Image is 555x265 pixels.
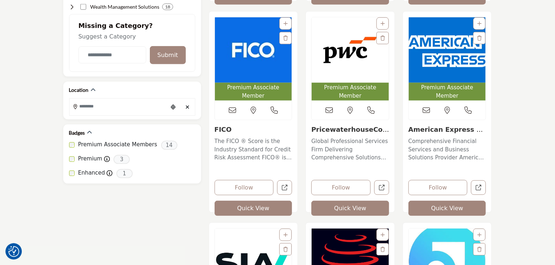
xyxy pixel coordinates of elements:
span: Premium Associate Member [216,83,291,100]
a: FICO [215,126,232,133]
p: Comprehensive Financial Services and Business Solutions Provider American Express offers world-cl... [408,137,486,162]
a: Add To List [283,21,288,26]
input: Select Wealth Management Solutions checkbox [80,4,86,10]
span: Premium Associate Member [313,83,387,100]
h3: American Express Company [408,126,486,134]
span: Premium Associate Member [410,83,484,100]
img: PricewaterhouseCoopers LLP [312,17,389,83]
h2: Location [69,86,89,94]
input: Premium checkbox [69,156,75,162]
p: The FICO ® Score is the Industry Standard for Credit Risk Assessment FICO® is the global analytic... [215,137,292,162]
a: Add To List [477,21,482,26]
span: Suggest a Category [79,33,136,40]
input: Search Location [69,99,168,114]
a: Open Listing in new tab [312,17,389,101]
h2: Missing a Category? [79,22,186,32]
label: Enhanced [78,169,105,177]
a: Open fico in new tab [277,180,292,195]
a: Add To List [380,232,385,238]
h3: PricewaterhouseCoopers LLP [311,126,389,134]
div: Clear search location [182,99,193,115]
h3: FICO [215,126,292,134]
p: Global Professional Services Firm Delivering Comprehensive Solutions for Financial Institutions P... [311,137,389,162]
a: Open Listing in new tab [215,17,292,101]
span: 14 [161,141,177,150]
a: PricewaterhouseCoope... [311,126,389,141]
img: FICO [215,17,292,83]
a: Comprehensive Financial Services and Business Solutions Provider American Express offers world-cl... [408,135,486,162]
a: Open Listing in new tab [409,17,486,101]
button: Follow [311,180,371,195]
span: 3 [113,155,130,164]
button: Consent Preferences [8,246,19,257]
a: Open american-express-company in new tab [471,180,486,195]
a: Add To List [283,232,288,238]
img: American Express Company [409,17,486,83]
a: The FICO ® Score is the Industry Standard for Credit Risk Assessment FICO® is the global analytic... [215,135,292,162]
input: Enhanced checkbox [69,171,75,176]
div: Choose your current location [168,99,179,115]
button: Submit [150,46,186,64]
button: Quick View [408,201,486,216]
input: Premium Associate Members checkbox [69,142,75,148]
button: Follow [215,180,274,195]
input: Category Name [79,46,146,64]
b: 18 [165,4,170,9]
a: Add To List [380,21,385,26]
label: Premium [78,155,103,163]
label: Premium Associate Members [78,140,157,149]
a: Open pricewaterhousecoopers-llp in new tab [374,180,389,195]
span: 1 [116,169,133,178]
h2: Badges [69,129,85,136]
h4: Wealth Management Solutions: Providing comprehensive wealth management services to high-net-worth... [90,3,159,11]
button: Follow [408,180,468,195]
a: American Express Com... [408,126,486,141]
div: 18 Results For Wealth Management Solutions [162,4,173,10]
button: Quick View [215,201,292,216]
img: Revisit consent button [8,246,19,257]
a: Global Professional Services Firm Delivering Comprehensive Solutions for Financial Institutions P... [311,135,389,162]
button: Quick View [311,201,389,216]
a: Add To List [477,232,482,238]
